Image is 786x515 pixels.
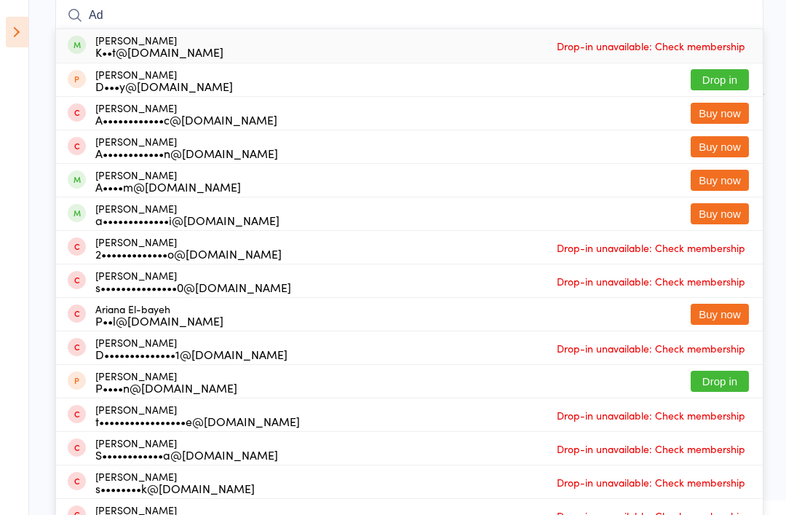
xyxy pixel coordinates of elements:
[691,371,749,392] button: Drop in
[95,482,255,494] div: s••••••••k@[DOMAIN_NAME]
[95,337,287,360] div: [PERSON_NAME]
[95,34,223,58] div: [PERSON_NAME]
[95,80,233,92] div: D•••y@[DOMAIN_NAME]
[95,404,300,427] div: [PERSON_NAME]
[553,438,749,460] span: Drop-in unavailable: Check membership
[95,114,277,125] div: A••••••••••••c@[DOMAIN_NAME]
[95,370,237,393] div: [PERSON_NAME]
[691,136,749,157] button: Buy now
[95,382,237,393] div: P••••n@[DOMAIN_NAME]
[95,203,279,226] div: [PERSON_NAME]
[95,135,278,159] div: [PERSON_NAME]
[95,102,277,125] div: [PERSON_NAME]
[95,169,241,192] div: [PERSON_NAME]
[95,236,282,259] div: [PERSON_NAME]
[691,69,749,90] button: Drop in
[553,471,749,493] span: Drop-in unavailable: Check membership
[95,248,282,259] div: 2•••••••••••••o@[DOMAIN_NAME]
[95,415,300,427] div: t•••••••••••••••••e@[DOMAIN_NAME]
[553,35,749,57] span: Drop-in unavailable: Check membership
[553,237,749,259] span: Drop-in unavailable: Check membership
[553,270,749,292] span: Drop-in unavailable: Check membership
[95,437,278,460] div: [PERSON_NAME]
[95,214,279,226] div: a•••••••••••••i@[DOMAIN_NAME]
[553,404,749,426] span: Drop-in unavailable: Check membership
[95,46,223,58] div: K••t@[DOMAIN_NAME]
[691,170,749,191] button: Buy now
[553,337,749,359] span: Drop-in unavailable: Check membership
[95,147,278,159] div: A••••••••••••n@[DOMAIN_NAME]
[691,304,749,325] button: Buy now
[95,315,223,326] div: P••l@[DOMAIN_NAME]
[95,181,241,192] div: A••••m@[DOMAIN_NAME]
[95,270,291,293] div: [PERSON_NAME]
[691,203,749,224] button: Buy now
[95,303,223,326] div: Ariana El-bayeh
[95,68,233,92] div: [PERSON_NAME]
[691,103,749,124] button: Buy now
[95,471,255,494] div: [PERSON_NAME]
[95,449,278,460] div: S••••••••••••a@[DOMAIN_NAME]
[95,348,287,360] div: D••••••••••••••1@[DOMAIN_NAME]
[95,281,291,293] div: s•••••••••••••••0@[DOMAIN_NAME]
